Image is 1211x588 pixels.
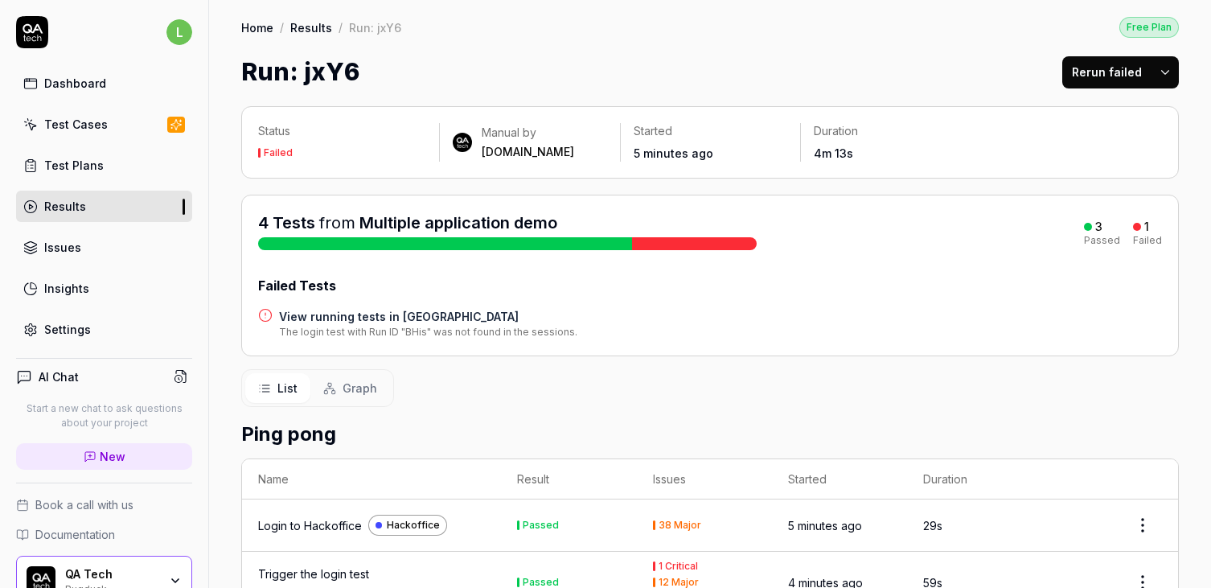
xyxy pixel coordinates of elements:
a: Test Plans [16,150,192,181]
th: Issues [637,459,772,500]
div: / [339,19,343,35]
a: Book a call with us [16,496,192,513]
div: Free Plan [1119,17,1179,38]
div: The login test with Run ID "BHis" was not found in the sessions. [279,325,577,339]
div: Failed [264,148,293,158]
div: Dashboard [44,75,106,92]
span: 4 Tests [258,213,315,232]
a: View running tests in [GEOGRAPHIC_DATA] [279,308,577,325]
span: New [100,448,125,465]
div: 3 [1095,220,1102,234]
button: l [166,16,192,48]
div: [DOMAIN_NAME] [482,144,574,160]
span: Hackoffice [387,518,440,532]
th: Name [242,459,501,500]
span: l [166,19,192,45]
a: Free Plan [1119,16,1179,38]
div: Passed [1084,236,1120,245]
div: Failed [1133,236,1162,245]
span: Documentation [35,526,115,543]
a: Settings [16,314,192,345]
a: Home [241,19,273,35]
h2: Ping pong [241,420,1179,449]
a: Trigger the login test [258,565,369,582]
div: Test Plans [44,157,104,174]
div: QA Tech [65,567,158,582]
div: Results [44,198,86,215]
th: Result [501,459,636,500]
time: 5 minutes ago [788,519,862,532]
span: Book a call with us [35,496,133,513]
a: Hackoffice [368,515,447,536]
h1: Run: jxY6 [241,54,359,90]
div: Failed Tests [258,276,1162,295]
th: Started [772,459,907,500]
div: Issues [44,239,81,256]
div: Passed [523,578,559,587]
a: Dashboard [16,68,192,99]
div: Run: jxY6 [349,19,401,35]
a: Login to Hackoffice [258,517,362,534]
span: Graph [343,380,377,397]
time: 29s [923,519,942,532]
div: / [280,19,284,35]
a: Results [290,19,332,35]
span: List [277,380,298,397]
p: Status [258,123,426,139]
h4: AI Chat [39,368,79,385]
button: Graph [310,373,390,403]
a: Insights [16,273,192,304]
a: Issues [16,232,192,263]
div: Test Cases [44,116,108,133]
div: Manual by [482,125,574,141]
a: Documentation [16,526,192,543]
img: 7ccf6c19-61ad-4a6c-8811-018b02a1b829.jpg [453,133,472,152]
a: Test Cases [16,109,192,140]
div: Insights [44,280,89,297]
span: from [319,213,355,232]
time: 5 minutes ago [634,146,713,160]
th: Duration [907,459,1042,500]
a: Results [16,191,192,222]
div: 1 Critical [659,561,698,571]
a: Multiple application demo [359,213,557,232]
p: Started [634,123,788,139]
p: Duration [814,123,968,139]
div: 12 Major [659,578,699,587]
a: New [16,443,192,470]
div: 38 Major [659,520,701,530]
p: Start a new chat to ask questions about your project [16,401,192,430]
div: Settings [44,321,91,338]
time: 4m 13s [814,146,853,160]
div: 1 [1144,220,1149,234]
button: List [245,373,310,403]
div: Passed [523,520,559,530]
button: Rerun failed [1062,56,1151,88]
